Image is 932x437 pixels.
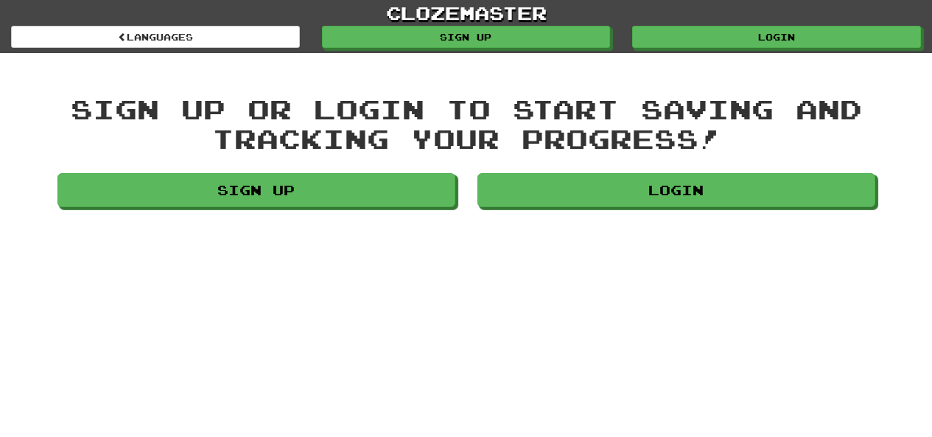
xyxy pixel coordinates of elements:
a: Languages [11,26,300,48]
a: Sign up [57,173,455,207]
a: Login [632,26,921,48]
div: Sign up or login to start saving and tracking your progress! [57,94,875,153]
a: Sign up [322,26,611,48]
a: Login [477,173,875,207]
